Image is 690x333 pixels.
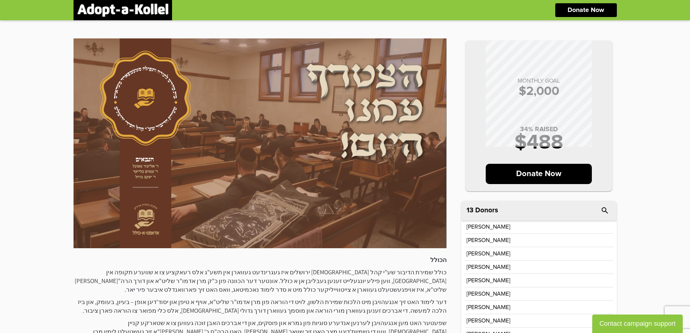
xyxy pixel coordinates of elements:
strong: הכולל [430,256,447,264]
button: Contact campaign support [592,315,683,333]
p: [PERSON_NAME] [467,304,510,310]
p: $ [473,85,605,97]
p: [PERSON_NAME] [467,291,510,297]
p: [PERSON_NAME] [467,318,510,324]
p: [PERSON_NAME] [467,264,510,270]
span: דער לימוד האט זיך אנגעהויבן מיט הלכות שמירת הלשון, לויט די הוראה פון מרן אדמו"ר שליט"א, אויף א טי... [78,298,447,315]
i: search [601,206,609,215]
img: a5r73GM8cT.qcHOzV2DI4.jpg [74,38,447,248]
span: 13 [467,207,473,214]
p: Donate Now [486,164,592,184]
p: Donors [475,207,498,214]
p: Donate Now [568,7,604,13]
p: [PERSON_NAME] [467,237,510,243]
p: [PERSON_NAME] [467,224,510,230]
p: [PERSON_NAME] [467,251,510,257]
p: [PERSON_NAME] [467,278,510,283]
span: כולל שמירת הדיבור שע"י קהל [DEMOGRAPHIC_DATA] ירושלים איז געגרינדעט געווארן אין תשע"ג אלס רעאקציע... [75,268,447,294]
p: MONTHLY GOAL [473,78,605,84]
img: logonobg.png [77,4,168,17]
